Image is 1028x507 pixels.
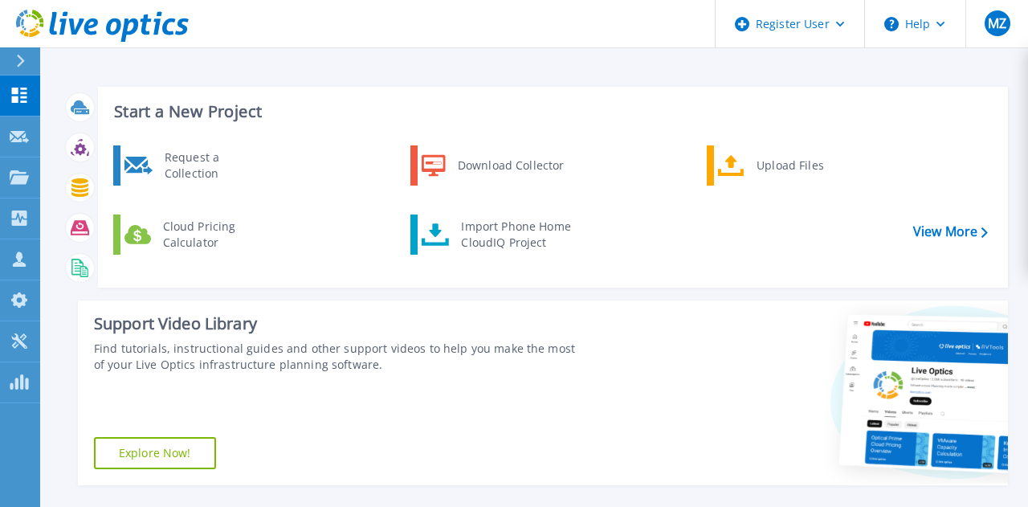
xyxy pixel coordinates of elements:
[155,219,274,251] div: Cloud Pricing Calculator
[453,219,578,251] div: Import Phone Home CloudIQ Project
[114,103,987,121] h3: Start a New Project
[450,149,571,182] div: Download Collector
[94,341,577,373] div: Find tutorials, instructional guides and other support videos to help you make the most of your L...
[913,224,988,239] a: View More
[113,215,278,255] a: Cloud Pricing Calculator
[410,145,575,186] a: Download Collector
[157,149,274,182] div: Request a Collection
[94,313,577,334] div: Support Video Library
[707,145,871,186] a: Upload Files
[94,437,216,469] a: Explore Now!
[749,149,867,182] div: Upload Files
[113,145,278,186] a: Request a Collection
[988,17,1006,30] span: MZ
